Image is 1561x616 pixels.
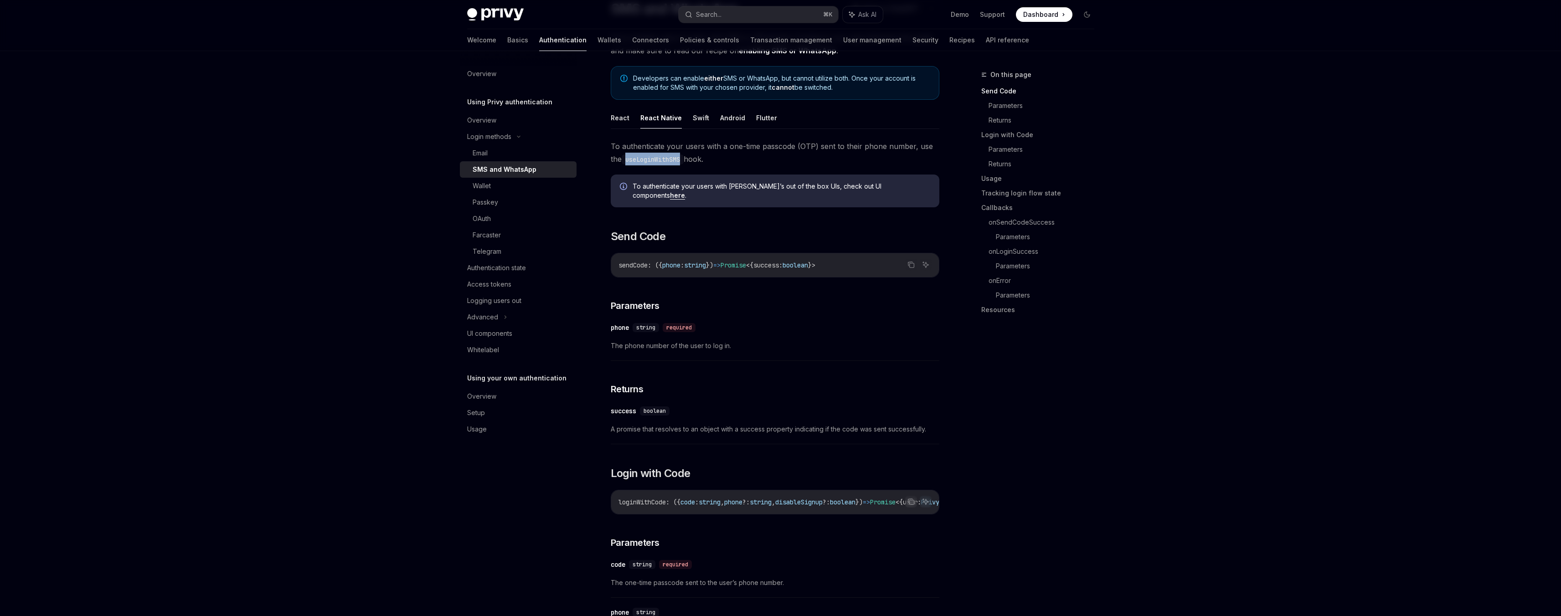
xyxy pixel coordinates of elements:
div: Setup [467,407,485,418]
span: } [808,261,812,269]
div: Usage [467,424,487,435]
div: required [663,323,695,332]
h5: Using your own authentication [467,373,567,384]
span: string [633,561,652,568]
a: Overview [460,66,577,82]
a: Policies & controls [680,29,739,51]
a: Usage [460,421,577,437]
span: disableSignup [775,498,823,506]
a: Overview [460,388,577,405]
div: Overview [467,391,496,402]
a: Authentication state [460,260,577,276]
span: A promise that resolves to an object with a success property indicating if the code was sent succ... [611,424,939,435]
span: string [750,498,772,506]
a: Whitelabel [460,342,577,358]
span: sendCode [618,261,648,269]
button: Copy the contents from the code block [905,259,917,271]
div: Advanced [467,312,498,323]
button: Flutter [756,107,777,128]
span: loginWithCode [618,498,666,506]
button: Ask AI [920,259,932,271]
span: : [779,261,783,269]
a: Resources [981,303,1102,317]
span: , [721,498,724,506]
span: < [746,261,750,269]
a: Parameters [996,259,1102,273]
span: user [903,498,917,506]
strong: either [704,74,723,82]
span: Send Code [611,229,666,244]
span: Ask AI [858,10,876,19]
a: API reference [986,29,1029,51]
div: Overview [467,68,496,79]
a: Dashboard [1016,7,1072,22]
a: Farcaster [460,227,577,243]
a: Returns [989,113,1102,128]
span: : ({ [666,498,680,506]
div: Farcaster [473,230,501,241]
a: Wallet [460,178,577,194]
a: Access tokens [460,276,577,293]
div: Whitelabel [467,344,499,355]
span: string [699,498,721,506]
a: Support [980,10,1005,19]
span: ⌘ K [823,11,833,18]
span: Promise [721,261,746,269]
span: { [899,498,903,506]
a: Basics [507,29,528,51]
div: UI components [467,328,512,339]
a: onLoginSuccess [989,244,1102,259]
div: Login methods [467,131,511,142]
a: onError [989,273,1102,288]
span: < [896,498,899,506]
a: Wallets [598,29,621,51]
span: Returns [611,383,644,395]
span: Dashboard [1023,10,1058,19]
span: Parameters [611,536,659,549]
span: { [750,261,753,269]
h5: Using Privy authentication [467,97,552,108]
button: React [611,107,629,128]
a: Telegram [460,243,577,260]
span: ?: [742,498,750,506]
a: Usage [981,171,1102,186]
a: Demo [951,10,969,19]
a: Returns [989,157,1102,171]
a: Send Code [981,84,1102,98]
span: Login with Code [611,466,690,481]
div: Authentication state [467,262,526,273]
svg: Info [620,183,629,192]
span: PrivyUser [921,498,954,506]
a: Email [460,145,577,161]
button: Toggle dark mode [1080,7,1094,22]
img: dark logo [467,8,524,21]
span: }) [855,498,863,506]
span: : ({ [648,261,662,269]
span: boolean [783,261,808,269]
span: }) [706,261,713,269]
a: Parameters [996,288,1102,303]
span: success [753,261,779,269]
a: Parameters [989,98,1102,113]
span: : [680,261,684,269]
span: On this page [990,69,1031,80]
div: Wallet [473,180,491,191]
a: Tracking login flow state [981,186,1102,200]
button: Swift [693,107,709,128]
span: To authenticate your users with a one-time passcode (OTP) sent to their phone number, use the hook. [611,140,939,165]
a: Recipes [949,29,975,51]
span: boolean [830,498,855,506]
a: OAuth [460,210,577,227]
span: phone [662,261,680,269]
button: Ask AI [920,496,932,508]
div: Email [473,148,488,159]
a: Login with Code [981,128,1102,142]
span: string [684,261,706,269]
svg: Note [620,75,628,82]
a: Parameters [996,230,1102,244]
div: required [659,560,692,569]
a: Callbacks [981,200,1102,215]
button: Copy the contents from the code block [905,496,917,508]
div: Overview [467,115,496,126]
a: Security [912,29,938,51]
